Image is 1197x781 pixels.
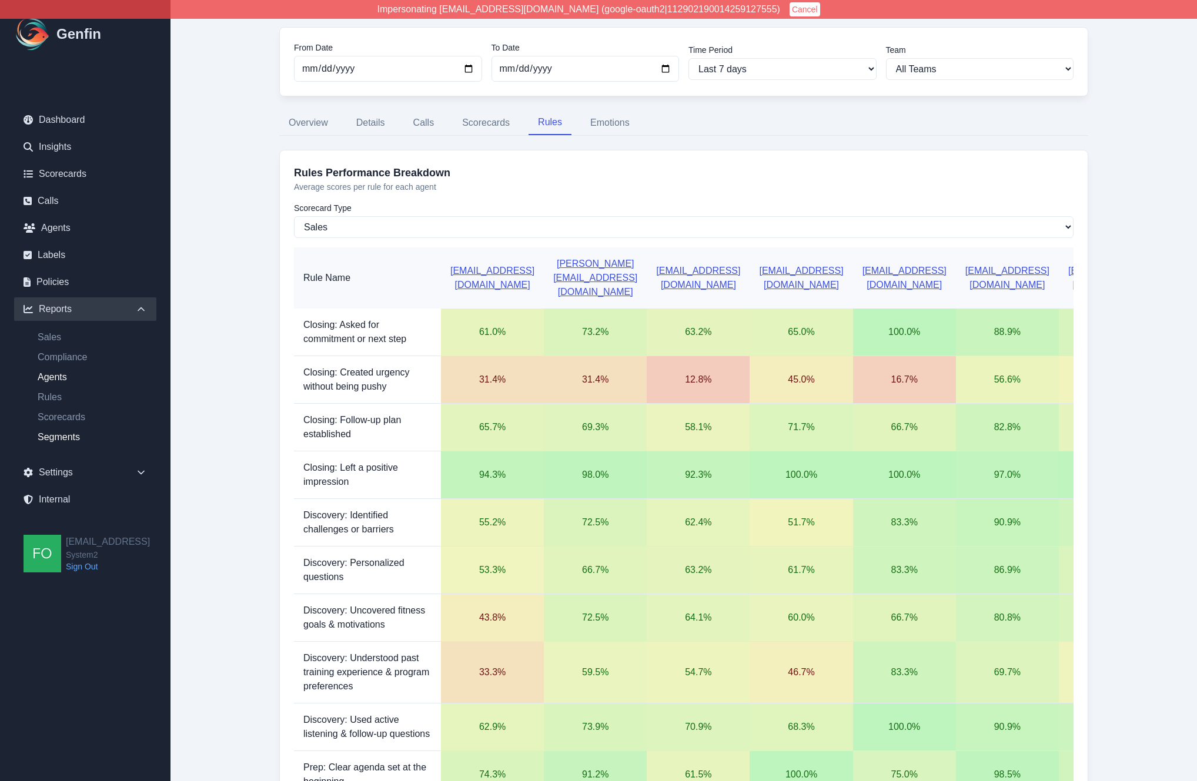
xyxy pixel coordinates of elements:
td: 100.0 % [750,451,852,499]
td: 60.0 % [750,594,852,642]
td: 83.3 % [853,499,956,547]
span: Discovery: Identified challenges or barriers [303,510,394,534]
td: 33.3 % [441,642,544,703]
td: 31.4 % [441,356,544,404]
td: 83.3 % [853,642,956,703]
td: 64.1 % [647,594,750,642]
button: Overview [279,110,337,135]
button: Cancel [790,2,820,16]
a: [EMAIL_ADDRESS][DOMAIN_NAME] [862,266,947,290]
a: Rules [28,390,156,404]
a: [PERSON_NAME][EMAIL_ADDRESS][DOMAIN_NAME] [553,259,637,297]
span: Discovery: Uncovered fitness goals & motivations [303,605,425,629]
button: Calls [404,110,444,135]
h2: [EMAIL_ADDRESS] [66,535,150,549]
td: 63.1 % [1059,404,1162,451]
button: Emotions [581,110,639,135]
td: 98.0 % [544,451,647,499]
a: Dashboard [14,108,156,132]
td: 66.7 % [853,594,956,642]
span: Closing: Left a positive impression [303,462,398,487]
td: 53.9 % [1059,642,1162,703]
a: Policies [14,270,156,294]
p: Average scores per rule for each agent [294,181,1074,193]
td: 100.0 % [853,451,956,499]
label: From Date [294,42,482,53]
td: 56.6 % [956,356,1059,404]
td: 100.0 % [853,703,956,751]
span: Discovery: Personalized questions [303,558,404,582]
td: 97.0 % [956,451,1059,499]
span: Closing: Created urgency without being pushy [303,367,410,391]
td: 86.9 % [956,547,1059,594]
img: founders@genfin.ai [24,535,61,572]
td: 59.5 % [544,642,647,703]
td: 16.7 % [853,356,956,404]
h1: Genfin [56,25,101,43]
a: Agents [28,370,156,384]
td: 58.1 % [647,404,750,451]
td: 51.7 % [750,499,852,547]
span: Closing: Asked for commitment or next step [303,320,406,344]
a: Calls [14,189,156,213]
td: 73.2 % [544,309,647,356]
h3: Rules Performance Breakdown [294,165,1074,181]
td: 70.9 % [647,703,750,751]
a: Internal [14,488,156,511]
td: 75.9 % [1059,309,1162,356]
td: 88.9 % [956,309,1059,356]
a: [EMAIL_ADDRESS][DOMAIN_NAME] [965,266,1049,290]
div: Reports [14,297,156,321]
td: 92.3 % [647,451,750,499]
td: 90.9 % [956,499,1059,547]
span: Closing: Follow-up plan established [303,415,401,439]
a: Insights [14,135,156,159]
td: 69.7 % [956,642,1059,703]
a: Agents [14,216,156,240]
td: 61.7 % [750,547,852,594]
td: 51.1 % [1059,356,1162,404]
td: 72.5 % [544,594,647,642]
a: Segments [28,430,156,444]
td: 62.9 % [441,703,544,751]
label: Time Period [688,44,877,56]
td: 90.9 % [956,703,1059,751]
td: 55.2 % [441,499,544,547]
a: Compliance [28,350,156,364]
a: Sales [28,330,156,344]
td: 31.4 % [544,356,647,404]
td: 80.8 % [956,594,1059,642]
td: 72.5 % [544,499,647,547]
a: Labels [14,243,156,267]
td: 84.4 % [1059,499,1162,547]
td: 73.9 % [544,703,647,751]
span: Discovery: Understood past training experience & program preferences [303,653,429,691]
a: Scorecards [28,410,156,424]
td: 65.0 % [750,309,852,356]
span: Discovery: Used active listening & follow-up questions [303,715,430,739]
label: Scorecard Type [294,202,1074,214]
td: 66.7 % [853,404,956,451]
th: Rule Name [294,247,441,309]
label: To Date [491,42,680,53]
td: 46.7 % [750,642,852,703]
td: 53.3 % [441,547,544,594]
a: Sign Out [66,561,150,572]
button: Details [347,110,394,135]
td: 83.3 % [853,547,956,594]
td: 63.2 % [647,309,750,356]
a: [EMAIL_ADDRESS][DOMAIN_NAME] [450,266,534,290]
td: 54.7 % [647,642,750,703]
td: 71.7 % [750,404,852,451]
td: 94.3 % [441,451,544,499]
a: [EMAIL_ADDRESS][DOMAIN_NAME] [759,266,843,290]
td: 43.8 % [441,594,544,642]
label: Team [886,44,1074,56]
td: 63.2 % [647,547,750,594]
td: 68.3 % [750,703,852,751]
td: 73.0 % [1059,547,1162,594]
td: 75.2 % [1059,594,1162,642]
td: 82.8 % [956,404,1059,451]
td: 45.0 % [750,356,852,404]
td: 97.9 % [1059,451,1162,499]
